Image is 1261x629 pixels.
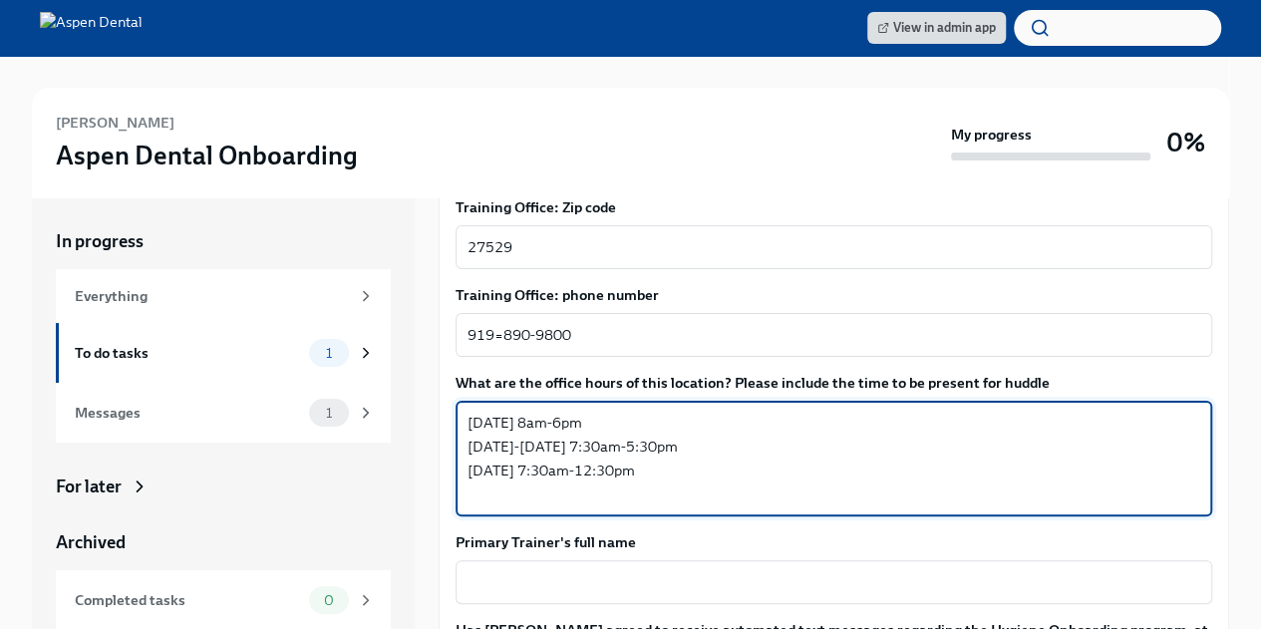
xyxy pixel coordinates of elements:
[468,235,1200,259] textarea: 27529
[40,12,143,44] img: Aspen Dental
[56,474,391,498] a: For later
[56,323,391,383] a: To do tasks1
[468,411,1200,506] textarea: [DATE] 8am-6pm [DATE]-[DATE] 7:30am-5:30pm [DATE] 7:30am-12:30pm
[877,18,996,38] span: View in admin app
[75,589,301,611] div: Completed tasks
[75,342,301,364] div: To do tasks
[951,125,1032,145] strong: My progress
[56,112,174,134] h6: [PERSON_NAME]
[314,346,344,361] span: 1
[312,593,346,608] span: 0
[456,373,1212,393] label: What are the office hours of this location? Please include the time to be present for huddle
[75,402,301,424] div: Messages
[867,12,1006,44] a: View in admin app
[56,530,391,554] a: Archived
[314,406,344,421] span: 1
[56,269,391,323] a: Everything
[75,285,349,307] div: Everything
[468,323,1200,347] textarea: 919=890-9800
[1166,125,1205,160] h3: 0%
[456,197,1212,217] label: Training Office: Zip code
[56,138,358,173] h3: Aspen Dental Onboarding
[456,532,1212,552] label: Primary Trainer's full name
[56,229,391,253] a: In progress
[456,285,1212,305] label: Training Office: phone number
[56,474,122,498] div: For later
[56,383,391,443] a: Messages1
